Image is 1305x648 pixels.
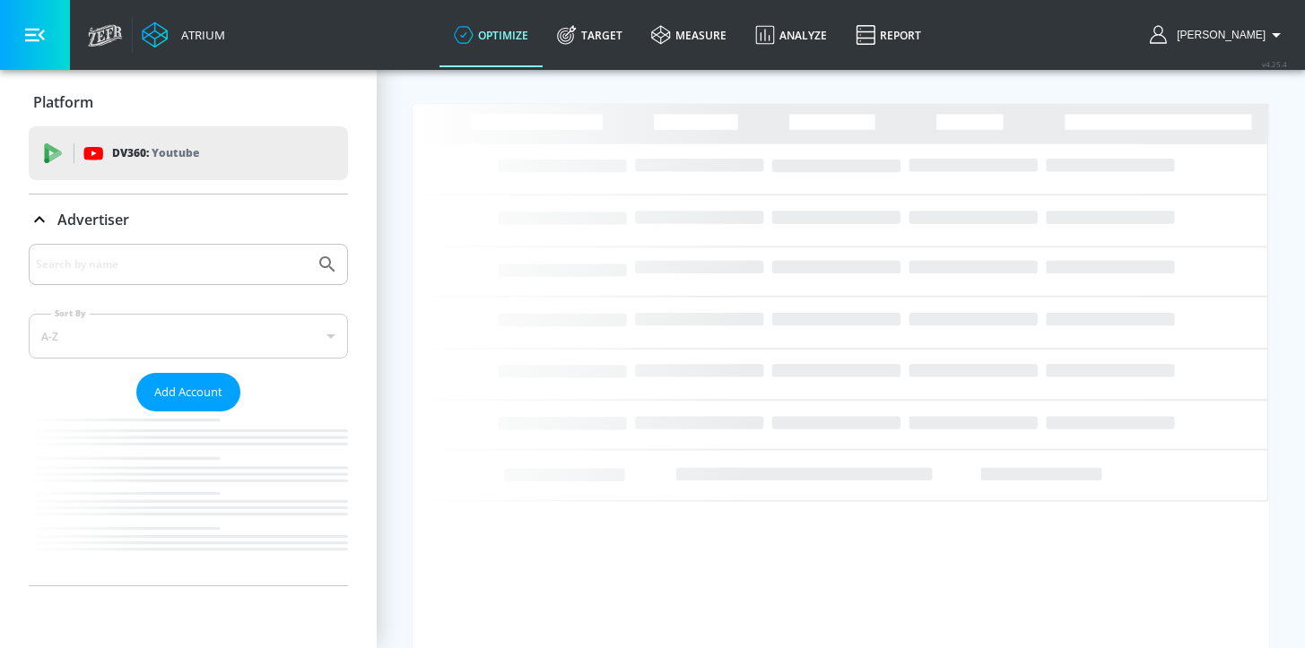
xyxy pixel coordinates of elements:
[29,77,348,127] div: Platform
[1150,24,1287,46] button: [PERSON_NAME]
[29,126,348,180] div: DV360: Youtube
[741,3,841,67] a: Analyze
[57,210,129,229] p: Advertiser
[29,314,348,359] div: A-Z
[51,307,90,319] label: Sort By
[36,253,308,276] input: Search by name
[1170,29,1266,41] span: login as: renata.fonseca@zefr.com
[637,3,741,67] a: measure
[154,382,222,402] span: Add Account
[174,27,225,43] div: Atrium
[439,3,543,67] a: optimize
[142,22,225,48] a: Atrium
[152,143,199,162] p: Youtube
[136,373,240,411] button: Add Account
[841,3,935,67] a: Report
[1262,59,1287,69] span: v 4.25.4
[29,194,348,245] div: Advertiser
[29,411,348,585] nav: list of Advertiser
[33,92,93,112] p: Platform
[543,3,637,67] a: Target
[29,244,348,585] div: Advertiser
[112,143,199,163] p: DV360:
